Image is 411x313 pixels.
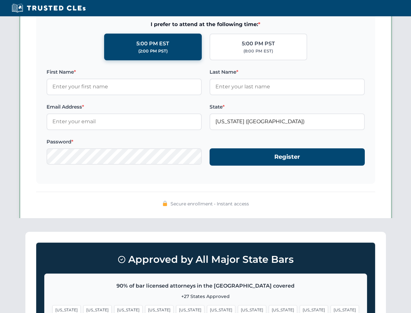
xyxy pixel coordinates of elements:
[52,282,359,290] p: 90% of bar licensed attorneys in the [GEOGRAPHIC_DATA] covered
[44,251,367,268] h3: Approved by All Major State Bars
[210,148,365,166] button: Register
[210,79,365,95] input: Enter your last name
[10,3,88,13] img: Trusted CLEs
[210,113,365,130] input: Florida (FL)
[242,39,275,48] div: 5:00 PM PST
[210,68,365,76] label: Last Name
[47,113,202,130] input: Enter your email
[162,201,168,206] img: 🔒
[136,39,169,48] div: 5:00 PM EST
[47,103,202,111] label: Email Address
[243,48,273,54] div: (8:00 PM EST)
[47,68,202,76] label: First Name
[47,20,365,29] span: I prefer to attend at the following time:
[138,48,168,54] div: (2:00 PM PST)
[47,79,202,95] input: Enter your first name
[210,103,365,111] label: State
[47,138,202,146] label: Password
[171,200,249,207] span: Secure enrollment • Instant access
[52,293,359,300] p: +27 States Approved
